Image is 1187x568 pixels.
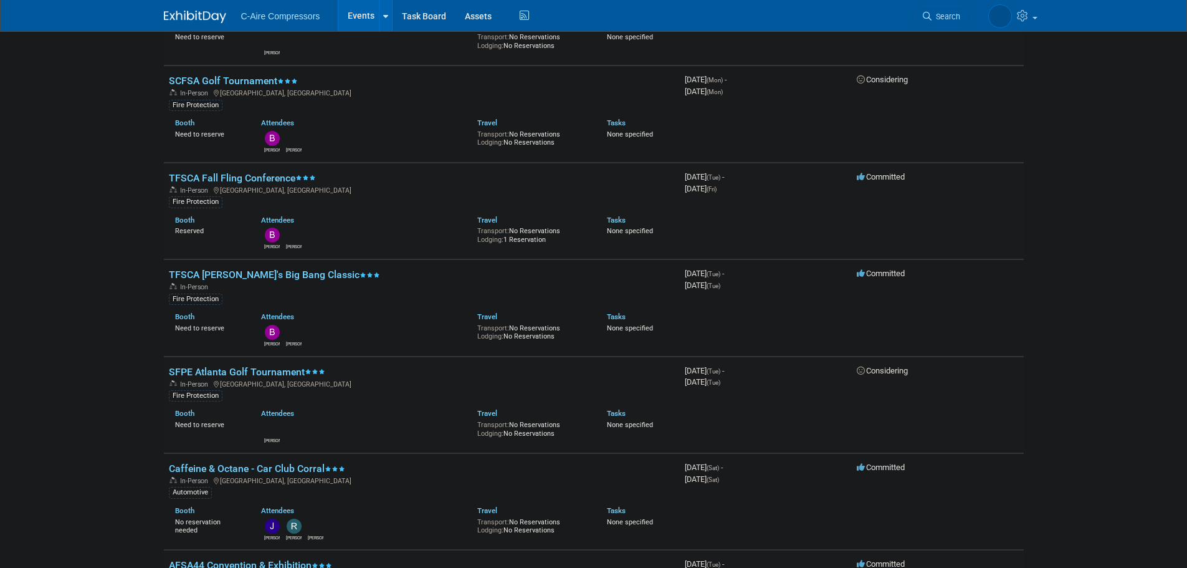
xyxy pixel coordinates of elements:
[857,75,908,84] span: Considering
[265,228,280,243] img: Bryan Staszak
[707,282,720,289] span: (Tue)
[607,216,626,224] a: Tasks
[607,118,626,127] a: Tasks
[707,77,723,84] span: (Mon)
[477,236,503,244] span: Lodging:
[477,118,497,127] a: Travel
[477,138,503,147] span: Lodging:
[477,130,509,138] span: Transport:
[857,463,905,472] span: Committed
[175,128,243,139] div: Need to reserve
[175,516,243,535] div: No reservation needed
[164,11,226,23] img: ExhibitDay
[180,283,212,291] span: In-Person
[265,34,280,49] img: Travis Wieser
[857,269,905,278] span: Committed
[607,421,653,429] span: None specified
[607,506,626,515] a: Tasks
[477,227,509,235] span: Transport:
[607,33,653,41] span: None specified
[707,271,720,277] span: (Tue)
[286,146,302,153] div: Travis Wieser
[477,312,497,321] a: Travel
[607,312,626,321] a: Tasks
[286,340,302,347] div: Travis Wieser
[685,366,724,375] span: [DATE]
[261,409,294,418] a: Attendees
[264,436,280,444] div: Travis Wieser
[169,269,380,281] a: TFSCA [PERSON_NAME]'s Big Bang Classic
[169,185,675,195] div: [GEOGRAPHIC_DATA], [GEOGRAPHIC_DATA]
[607,130,653,138] span: None specified
[241,11,320,21] span: C-Aire Compressors
[721,463,723,472] span: -
[477,324,509,332] span: Transport:
[287,519,302,534] img: Roger Bergfeld
[308,519,323,534] img: Travis Wieser
[857,366,908,375] span: Considering
[685,281,720,290] span: [DATE]
[707,368,720,375] span: (Tue)
[264,534,280,541] div: Jason Hedeen
[707,89,723,95] span: (Mon)
[477,128,588,147] div: No Reservations No Reservations
[685,463,723,472] span: [DATE]
[477,332,503,340] span: Lodging:
[169,87,675,97] div: [GEOGRAPHIC_DATA], [GEOGRAPHIC_DATA]
[707,174,720,181] span: (Tue)
[477,430,503,438] span: Lodging:
[264,243,280,250] div: Bryan Staszak
[169,75,298,87] a: SCFSA Golf Tournament
[264,146,280,153] div: Bryan Staszak
[265,519,280,534] img: Jason Hedeen
[915,6,972,27] a: Search
[607,227,653,235] span: None specified
[477,518,509,526] span: Transport:
[477,409,497,418] a: Travel
[265,325,280,340] img: Bryan Staszak
[685,184,717,193] span: [DATE]
[169,100,222,111] div: Fire Protection
[477,418,588,438] div: No Reservations No Reservations
[175,322,243,333] div: Need to reserve
[477,322,588,341] div: No Reservations No Reservations
[287,131,302,146] img: Travis Wieser
[308,534,323,541] div: Travis Wieser
[175,118,194,127] a: Booth
[707,561,720,568] span: (Tue)
[477,224,588,244] div: No Reservations 1 Reservation
[169,475,675,485] div: [GEOGRAPHIC_DATA], [GEOGRAPHIC_DATA]
[685,87,723,96] span: [DATE]
[707,186,717,193] span: (Fri)
[287,228,302,243] img: Travis Wieser
[265,421,280,436] img: Travis Wieser
[180,186,212,195] span: In-Person
[287,325,302,340] img: Travis Wieser
[180,477,212,485] span: In-Person
[707,379,720,386] span: (Tue)
[180,380,212,388] span: In-Person
[261,216,294,224] a: Attendees
[988,4,1012,28] img: Travis Wieser
[685,377,720,387] span: [DATE]
[169,463,345,474] a: Caffeine & Octane - Car Club Corral
[169,294,222,305] div: Fire Protection
[607,324,653,332] span: None specified
[722,172,724,181] span: -
[169,186,177,193] img: In-Person Event
[169,487,212,498] div: Automotive
[175,31,243,42] div: Need to reserve
[857,172,905,181] span: Committed
[477,526,503,534] span: Lodging:
[261,506,294,515] a: Attendees
[169,172,316,184] a: TFSCA Fall Fling Conference
[169,366,325,378] a: SFPE Atlanta Golf Tournament
[477,216,497,224] a: Travel
[477,506,497,515] a: Travel
[169,390,222,402] div: Fire Protection
[477,33,509,41] span: Transport:
[286,243,302,250] div: Travis Wieser
[175,418,243,430] div: Need to reserve
[607,409,626,418] a: Tasks
[685,75,727,84] span: [DATE]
